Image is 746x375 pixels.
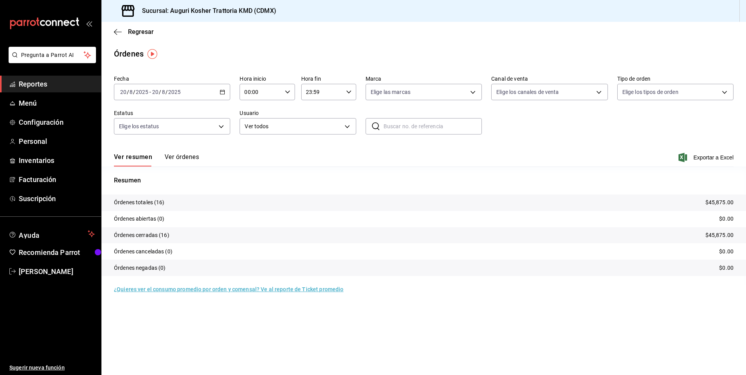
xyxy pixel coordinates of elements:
[19,136,95,147] span: Personal
[114,28,154,35] button: Regresar
[120,89,127,95] input: --
[9,47,96,63] button: Pregunta a Parrot AI
[135,89,149,95] input: ----
[5,57,96,65] a: Pregunta a Parrot AI
[162,89,165,95] input: --
[240,76,295,81] label: Hora inicio
[371,88,410,96] span: Elige las marcas
[168,89,181,95] input: ----
[240,110,356,116] label: Usuario
[366,76,482,81] label: Marca
[19,79,95,89] span: Reportes
[301,76,356,81] label: Hora fin
[19,98,95,108] span: Menú
[19,247,95,258] span: Recomienda Parrot
[491,76,607,81] label: Canal de venta
[19,266,95,277] span: [PERSON_NAME]
[114,153,199,166] div: navigation tabs
[114,231,169,239] p: Órdenes cerradas (16)
[129,89,133,95] input: --
[147,49,157,59] img: Tooltip marker
[152,89,159,95] input: --
[133,89,135,95] span: /
[114,215,165,223] p: Órdenes abiertas (0)
[19,229,85,239] span: Ayuda
[19,155,95,166] span: Inventarios
[9,364,95,372] span: Sugerir nueva función
[114,76,230,81] label: Fecha
[705,231,734,239] p: $45,875.00
[86,20,92,27] button: open_drawer_menu
[19,174,95,185] span: Facturación
[680,153,734,162] button: Exportar a Excel
[384,119,482,134] input: Buscar no. de referencia
[149,89,151,95] span: -
[119,122,159,130] span: Elige los estatus
[114,48,144,60] div: Órdenes
[159,89,161,95] span: /
[719,264,734,272] p: $0.00
[19,193,95,204] span: Suscripción
[165,89,168,95] span: /
[245,122,341,131] span: Ver todos
[719,215,734,223] p: $0.00
[21,51,84,59] span: Pregunta a Parrot AI
[136,6,276,16] h3: Sucursal: Auguri Kosher Trattoria KMD (CDMX)
[114,110,230,116] label: Estatus
[496,88,559,96] span: Elige los canales de venta
[705,198,734,207] p: $45,875.00
[617,76,734,81] label: Tipo de orden
[127,89,129,95] span: /
[165,153,199,166] button: Ver órdenes
[19,117,95,127] span: Configuración
[128,28,154,35] span: Regresar
[114,264,166,272] p: Órdenes negadas (0)
[114,286,343,292] a: ¿Quieres ver el consumo promedio por orden y comensal? Ve al reporte de Ticket promedio
[114,153,152,166] button: Ver resumen
[114,198,165,207] p: Órdenes totales (16)
[622,88,679,96] span: Elige los tipos de orden
[114,176,734,185] p: Resumen
[114,248,172,256] p: Órdenes canceladas (0)
[719,248,734,256] p: $0.00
